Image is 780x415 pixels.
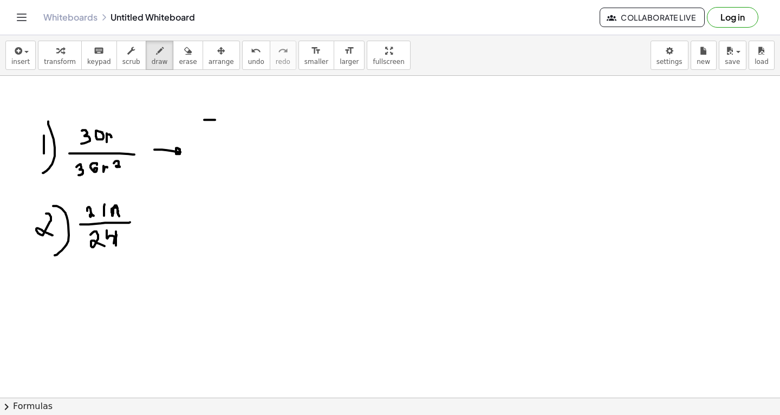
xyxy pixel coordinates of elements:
span: arrange [209,58,234,66]
i: undo [251,44,261,57]
span: new [697,58,710,66]
button: insert [5,41,36,70]
span: scrub [122,58,140,66]
button: Collaborate Live [600,8,705,27]
button: format_sizesmaller [298,41,334,70]
button: new [691,41,717,70]
button: keyboardkeypad [81,41,117,70]
span: load [755,58,769,66]
span: keypad [87,58,111,66]
span: fullscreen [373,58,404,66]
button: settings [651,41,688,70]
span: erase [179,58,197,66]
button: scrub [116,41,146,70]
button: Log in [707,7,758,28]
span: save [725,58,740,66]
button: erase [173,41,203,70]
button: fullscreen [367,41,410,70]
span: Collaborate Live [609,12,695,22]
span: draw [152,58,168,66]
span: larger [340,58,359,66]
i: format_size [311,44,321,57]
button: load [749,41,775,70]
span: redo [276,58,290,66]
i: keyboard [94,44,104,57]
span: smaller [304,58,328,66]
span: settings [656,58,682,66]
i: format_size [344,44,354,57]
span: transform [44,58,76,66]
span: undo [248,58,264,66]
button: transform [38,41,82,70]
button: Toggle navigation [13,9,30,26]
i: redo [278,44,288,57]
button: arrange [203,41,240,70]
button: undoundo [242,41,270,70]
button: save [719,41,746,70]
button: redoredo [270,41,296,70]
button: format_sizelarger [334,41,365,70]
span: insert [11,58,30,66]
button: draw [146,41,174,70]
a: Whiteboards [43,12,97,23]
